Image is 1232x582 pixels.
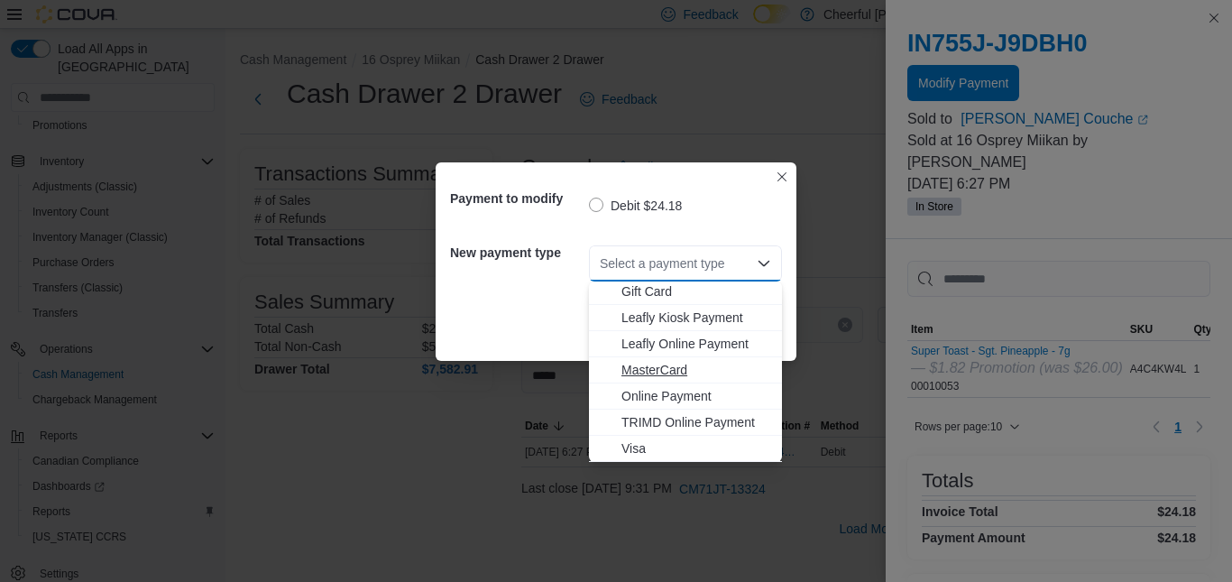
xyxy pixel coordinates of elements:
[589,195,682,217] label: Debit $24.18
[621,282,771,300] span: Gift Card
[589,331,782,357] button: Leafly Online Payment
[450,180,585,217] h5: Payment to modify
[589,305,782,331] button: Leafly Kiosk Payment
[621,309,771,327] span: Leafly Kiosk Payment
[600,253,602,274] input: Accessible screen reader label
[621,361,771,379] span: MasterCard
[757,256,771,271] button: Close list of options
[589,279,782,305] button: Gift Card
[589,410,782,436] button: TRIMD Online Payment
[621,413,771,431] span: TRIMD Online Payment
[589,436,782,462] button: Visa
[621,335,771,353] span: Leafly Online Payment
[589,383,782,410] button: Online Payment
[621,387,771,405] span: Online Payment
[589,174,782,462] div: Choose from the following options
[771,166,793,188] button: Closes this modal window
[621,439,771,457] span: Visa
[450,235,585,271] h5: New payment type
[589,357,782,383] button: MasterCard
